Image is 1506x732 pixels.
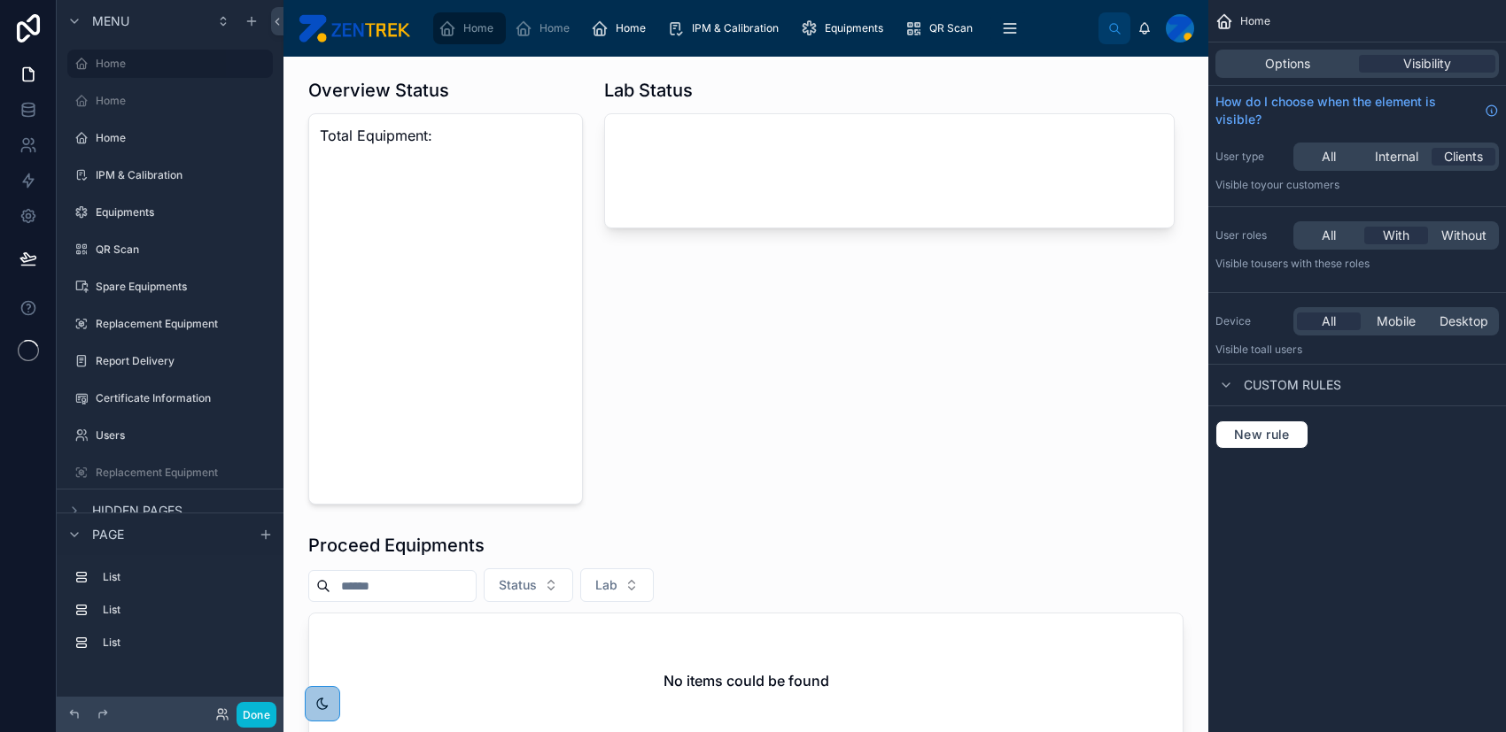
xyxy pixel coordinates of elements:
span: Visibility [1403,55,1451,73]
label: User type [1215,150,1286,164]
span: all users [1261,343,1302,356]
a: IPM & Calibration [662,12,791,44]
a: How do I choose when the element is visible? [1215,93,1499,128]
a: Home [67,50,273,78]
div: scrollable content [424,9,1098,48]
p: Visible to [1215,343,1499,357]
a: Replacement Equipment [67,458,273,487]
span: How do I choose when the element is visible? [1215,93,1478,128]
a: Home [67,87,273,115]
span: IPM & Calibration [692,21,779,35]
span: Desktop [1440,312,1488,330]
label: QR Scan [96,243,269,257]
label: User roles [1215,228,1286,243]
span: Home [1240,14,1270,28]
label: Device [1215,314,1286,328]
div: scrollable content [57,555,283,674]
span: Menu [92,12,129,30]
label: Users [96,428,269,443]
p: Visible to [1215,178,1499,192]
label: Home [96,57,262,71]
img: App logo [298,14,410,42]
span: Without [1441,227,1487,244]
span: All [1322,227,1336,244]
a: Certificate Information [67,384,273,412]
p: Visible to [1215,257,1499,271]
span: Internal [1375,148,1418,166]
label: Report Delivery [96,354,269,368]
label: Certificate Information [96,391,269,405]
label: List [103,570,266,584]
button: New rule [1215,420,1308,449]
a: Report Delivery [67,347,273,375]
span: Custom rules [1244,376,1341,394]
span: Your customers [1261,178,1339,191]
button: Done [237,702,276,728]
label: List [103,603,266,617]
span: Options [1265,55,1310,73]
label: List [103,636,266,650]
span: All [1322,148,1336,166]
a: Spare Equipments [67,273,273,301]
label: Spare Equipments [96,280,269,294]
span: Home [463,21,493,35]
span: Hidden pages [92,502,182,520]
span: Equipments [825,21,883,35]
label: Home [96,94,269,108]
a: Replacement Equipment [67,310,273,338]
span: Home [616,21,646,35]
span: With [1383,227,1409,244]
span: Page [92,526,124,543]
span: Home [540,21,570,35]
span: Users with these roles [1261,257,1370,270]
span: Clients [1444,148,1483,166]
a: Home [67,124,273,152]
a: Equipments [795,12,896,44]
label: Equipments [96,205,269,220]
a: Home [433,12,506,44]
label: Home [96,131,269,145]
a: Home [509,12,582,44]
label: Replacement Equipment [96,466,269,480]
span: New rule [1227,427,1297,443]
a: IPM & Calibration [67,161,273,189]
span: Mobile [1377,312,1416,330]
span: QR Scan [929,21,973,35]
label: IPM & Calibration [96,168,269,182]
a: Users [67,421,273,450]
span: All [1322,312,1336,330]
a: Equipments [67,198,273,227]
label: Replacement Equipment [96,317,269,331]
a: Home [586,12,658,44]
